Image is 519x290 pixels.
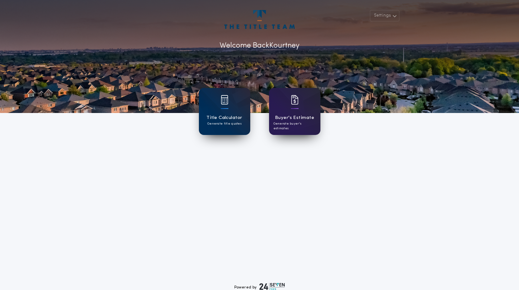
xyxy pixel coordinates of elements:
h1: Buyer's Estimate [275,114,314,121]
img: card icon [291,95,298,105]
p: Generate buyer's estimates [273,121,316,131]
img: account-logo [224,10,294,29]
a: card iconBuyer's EstimateGenerate buyer's estimates [269,88,320,135]
p: Welcome Back Kourtney [220,40,299,51]
a: card iconTitle CalculatorGenerate title quotes [199,88,250,135]
p: Generate title quotes [207,121,241,126]
h1: Title Calculator [206,114,242,121]
img: card icon [221,95,228,105]
button: Settings [370,10,399,21]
